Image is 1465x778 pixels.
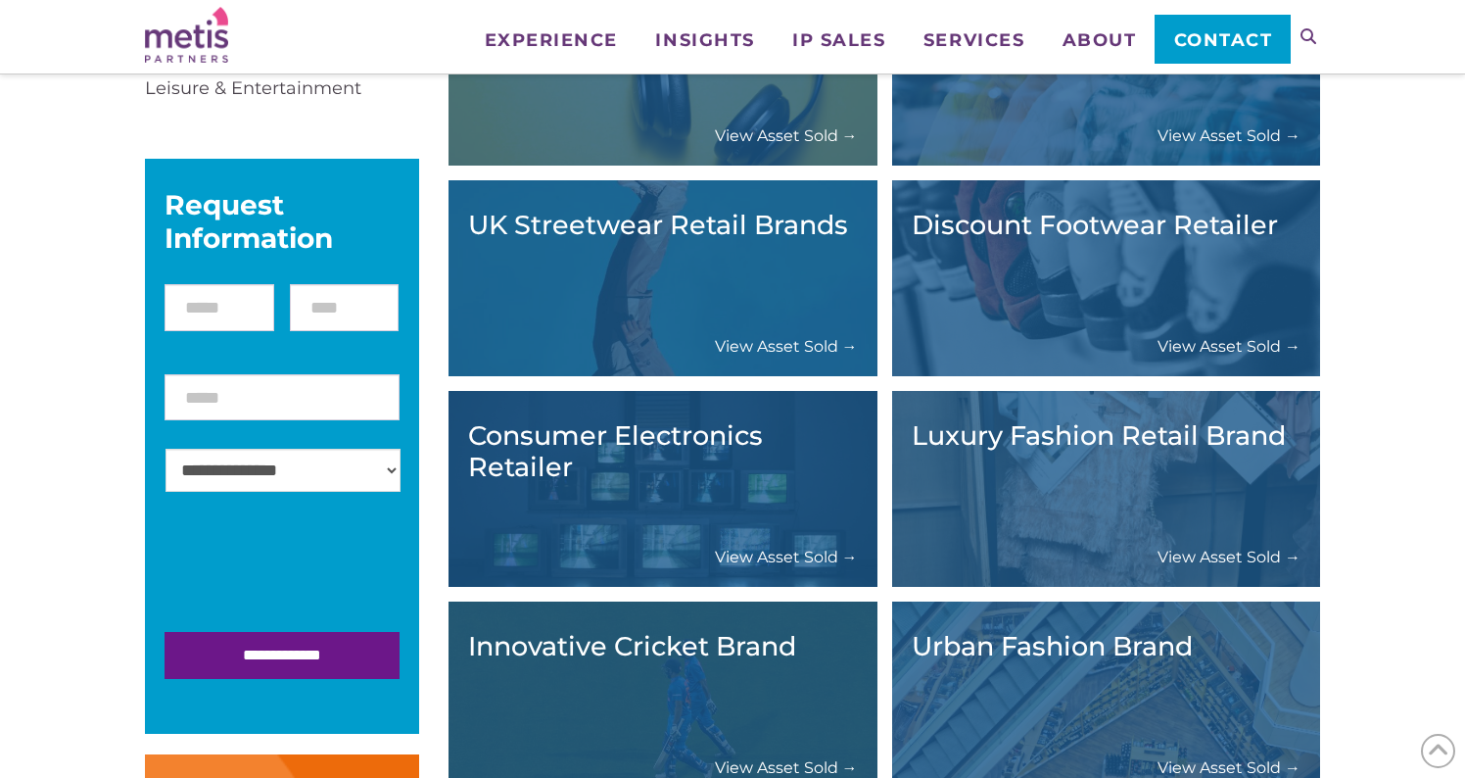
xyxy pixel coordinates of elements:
h3: Discount Footwear Retailer [912,210,1301,241]
span: Services [923,31,1024,49]
span: Contact [1174,31,1273,49]
h3: Luxury Fashion Retail Brand [912,420,1301,452]
a: View Asset Sold → [1158,125,1300,146]
a: View Asset Sold → [715,125,858,146]
span: Experience [485,31,618,49]
span: Back to Top [1421,734,1455,768]
a: Contact [1155,15,1291,64]
h3: Innovative Cricket Brand [468,631,858,662]
iframe: reCAPTCHA [165,520,462,597]
a: View Asset Sold → [1158,547,1300,567]
a: View Asset Sold → [715,547,858,567]
span: IP Sales [792,31,885,49]
a: View Asset Sold → [715,336,858,357]
span: Insights [655,31,754,49]
a: View Asset Sold → [1158,336,1300,357]
a: View Asset Sold → [1158,757,1300,778]
img: Metis Partners [145,7,228,63]
h3: UK Streetwear Retail Brands [468,210,858,241]
h3: Urban Fashion Brand [912,631,1301,662]
a: Leisure & Entertainment [145,77,361,99]
h3: Consumer Electronics Retailer [468,420,858,483]
div: Request Information [165,188,400,255]
span: About [1063,31,1137,49]
a: View Asset Sold → [715,757,858,778]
